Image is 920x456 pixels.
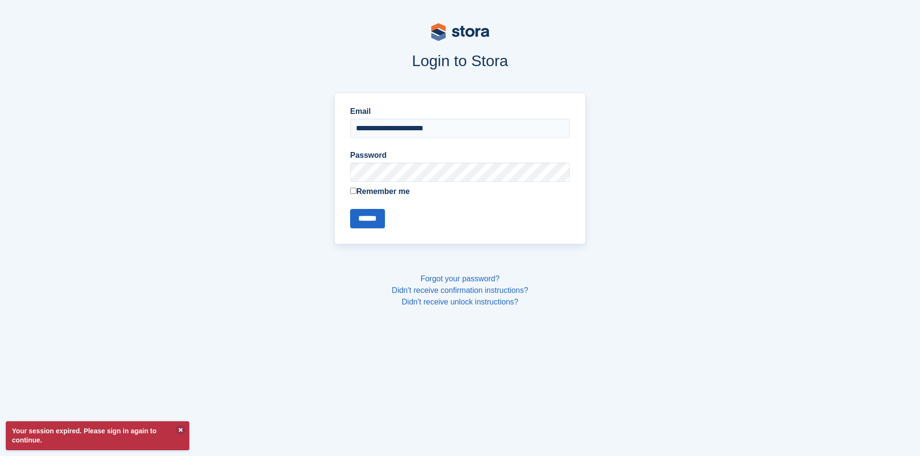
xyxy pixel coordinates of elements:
label: Password [350,150,570,161]
input: Remember me [350,188,356,194]
p: Your session expired. Please sign in again to continue. [6,421,189,450]
h1: Login to Stora [150,52,770,69]
a: Didn't receive unlock instructions? [402,298,518,306]
a: Forgot your password? [421,275,500,283]
img: stora-logo-53a41332b3708ae10de48c4981b4e9114cc0af31d8433b30ea865607fb682f29.svg [431,23,489,41]
a: Didn't receive confirmation instructions? [392,286,528,294]
label: Remember me [350,186,570,197]
label: Email [350,106,570,117]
